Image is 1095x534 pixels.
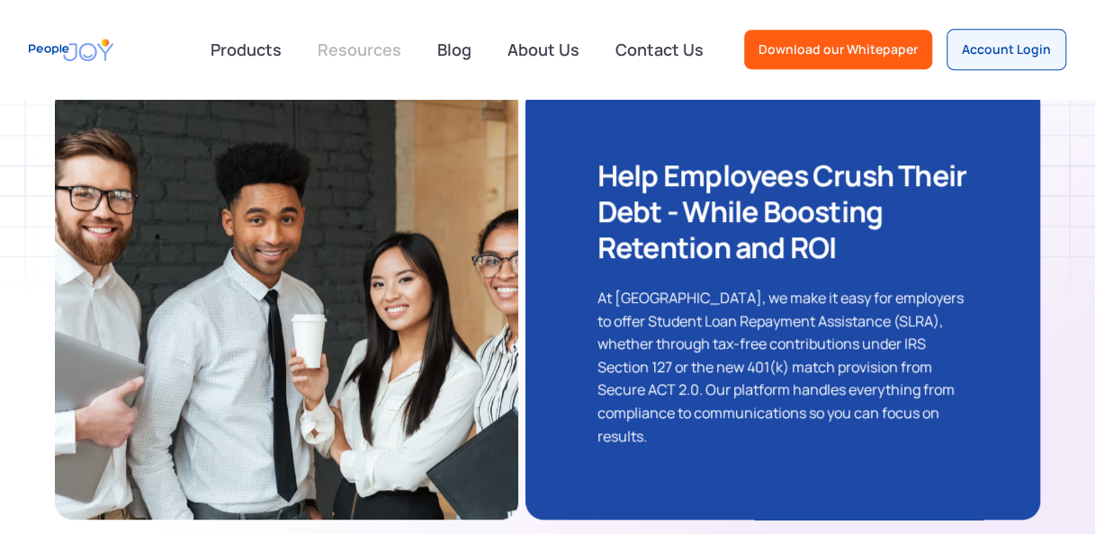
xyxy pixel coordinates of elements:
a: Contact Us [605,30,714,69]
div: Help Employees Crush Their Debt - While Boosting Retention and ROI [597,157,968,265]
div: Products [200,31,292,67]
a: Download our Whitepaper [744,30,932,69]
div: Account Login [962,40,1051,58]
a: About Us [497,30,590,69]
a: Blog [426,30,482,69]
div: At [GEOGRAPHIC_DATA], we make it easy for employers to offer Student Loan Repayment Assistance (S... [597,287,968,448]
div: Download our Whitepaper [758,40,918,58]
a: Account Login [947,29,1066,70]
a: Resources [307,30,412,69]
a: home [29,30,113,70]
